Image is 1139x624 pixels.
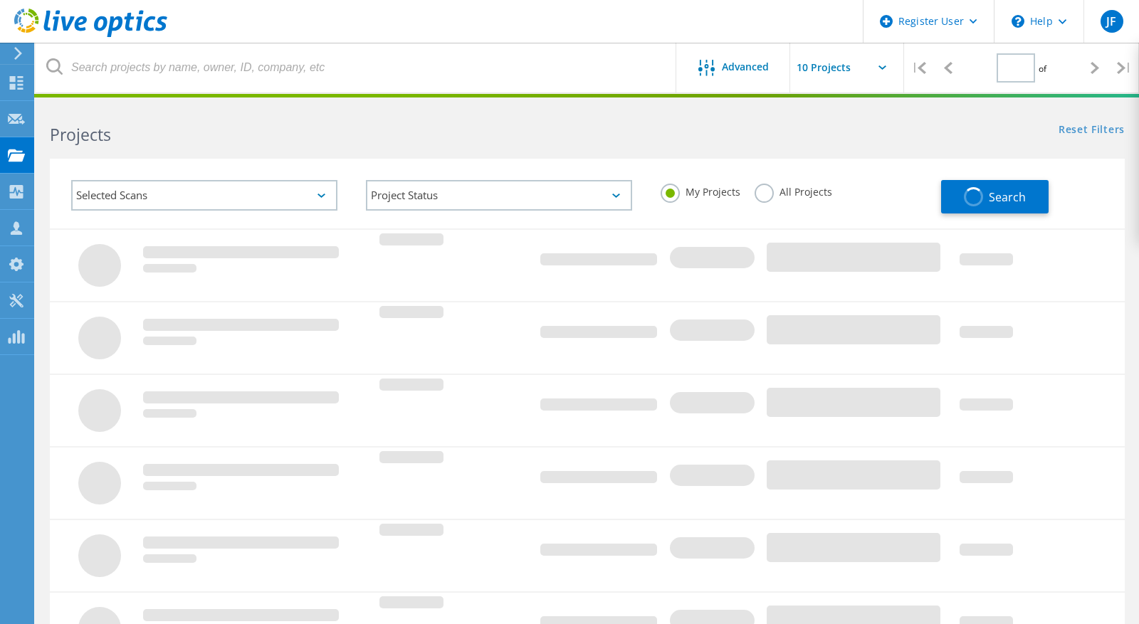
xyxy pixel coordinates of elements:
[1012,15,1024,28] svg: \n
[941,180,1049,213] button: Search
[14,30,167,40] a: Live Optics Dashboard
[661,184,740,197] label: My Projects
[755,184,832,197] label: All Projects
[1059,125,1125,137] a: Reset Filters
[366,180,632,211] div: Project Status
[1110,43,1139,93] div: |
[50,123,111,146] b: Projects
[1106,16,1116,27] span: JF
[722,62,769,72] span: Advanced
[904,43,933,93] div: |
[1039,63,1046,75] span: of
[989,189,1026,205] span: Search
[36,43,677,92] input: Search projects by name, owner, ID, company, etc
[71,180,337,211] div: Selected Scans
